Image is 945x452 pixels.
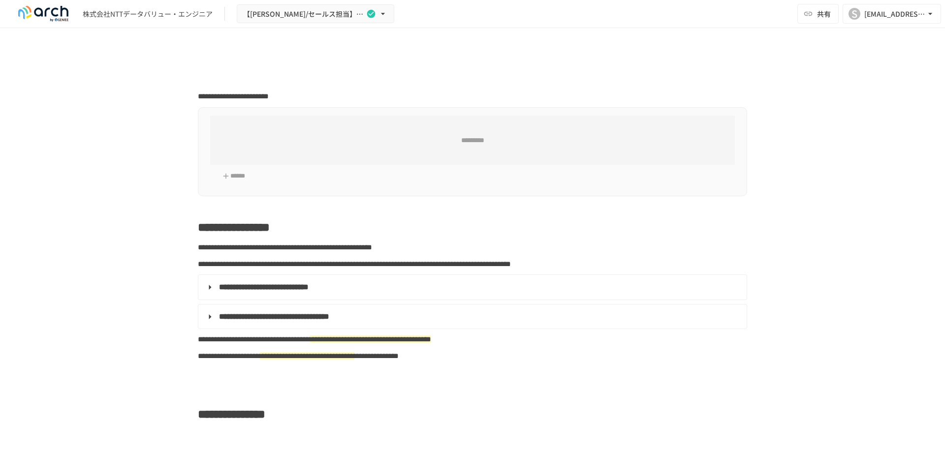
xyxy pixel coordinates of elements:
[817,8,831,19] span: 共有
[849,8,860,20] div: S
[864,8,925,20] div: [EMAIL_ADDRESS][DOMAIN_NAME]
[12,6,75,22] img: logo-default@2x-9cf2c760.svg
[843,4,941,24] button: S[EMAIL_ADDRESS][DOMAIN_NAME]
[797,4,839,24] button: 共有
[243,8,364,20] span: 【[PERSON_NAME]/セールス担当】株式会社NTTデータバリュー・エンジニア様_初期設定サポート
[83,9,213,19] div: 株式会社NTTデータバリュー・エンジニア
[237,4,394,24] button: 【[PERSON_NAME]/セールス担当】株式会社NTTデータバリュー・エンジニア様_初期設定サポート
